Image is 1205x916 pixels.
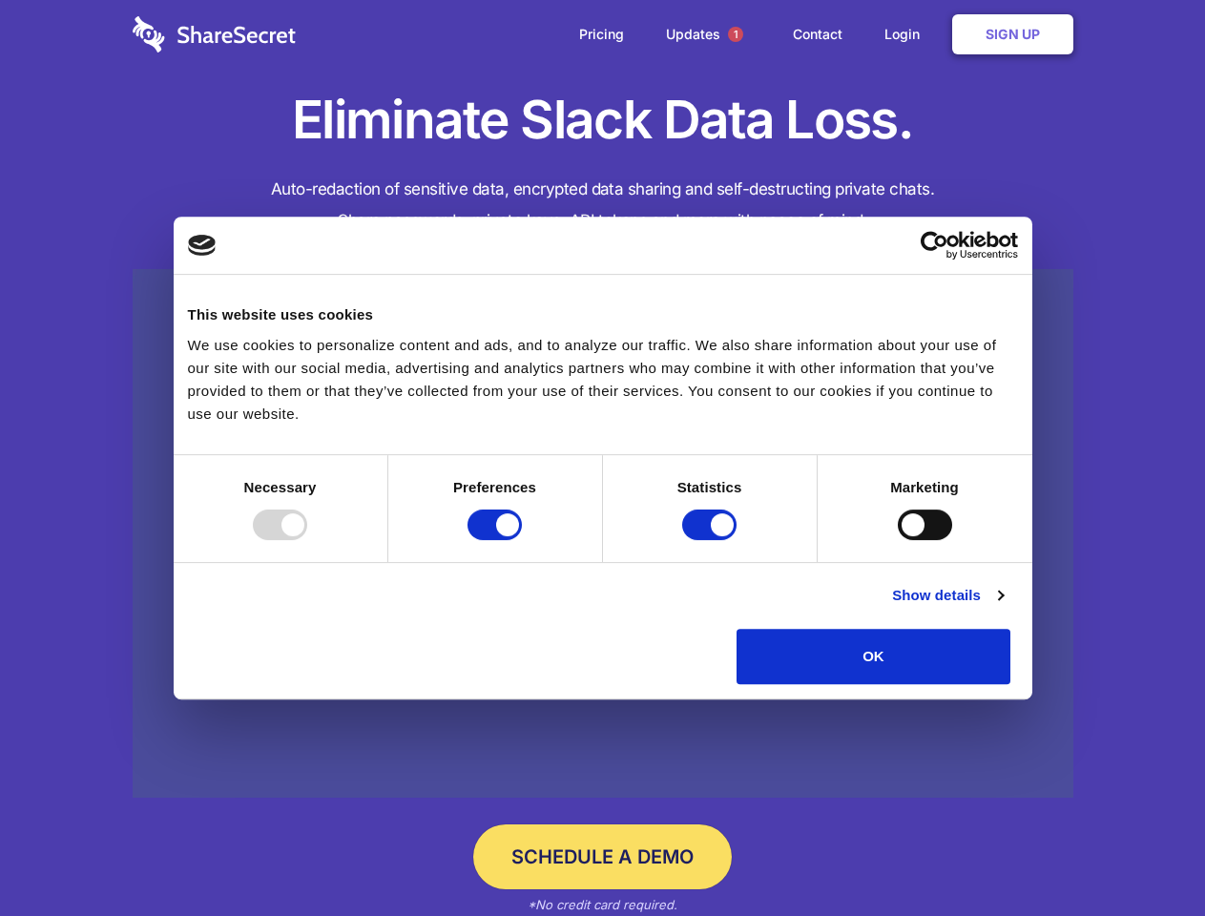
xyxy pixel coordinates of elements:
a: Wistia video thumbnail [133,269,1073,799]
a: Schedule a Demo [473,824,732,889]
a: Contact [774,5,862,64]
a: Sign Up [952,14,1073,54]
a: Login [865,5,948,64]
div: We use cookies to personalize content and ads, and to analyze our traffic. We also share informat... [188,334,1018,426]
div: This website uses cookies [188,303,1018,326]
strong: Necessary [244,479,317,495]
a: Show details [892,584,1003,607]
a: Pricing [560,5,643,64]
h1: Eliminate Slack Data Loss. [133,86,1073,155]
span: 1 [728,27,743,42]
a: Usercentrics Cookiebot - opens in a new window [851,231,1018,260]
strong: Statistics [677,479,742,495]
button: OK [737,629,1010,684]
img: logo [188,235,217,256]
strong: Marketing [890,479,959,495]
strong: Preferences [453,479,536,495]
h4: Auto-redaction of sensitive data, encrypted data sharing and self-destructing private chats. Shar... [133,174,1073,237]
img: logo-wordmark-white-trans-d4663122ce5f474addd5e946df7df03e33cb6a1c49d2221995e7729f52c070b2.svg [133,16,296,52]
em: *No credit card required. [528,897,677,912]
